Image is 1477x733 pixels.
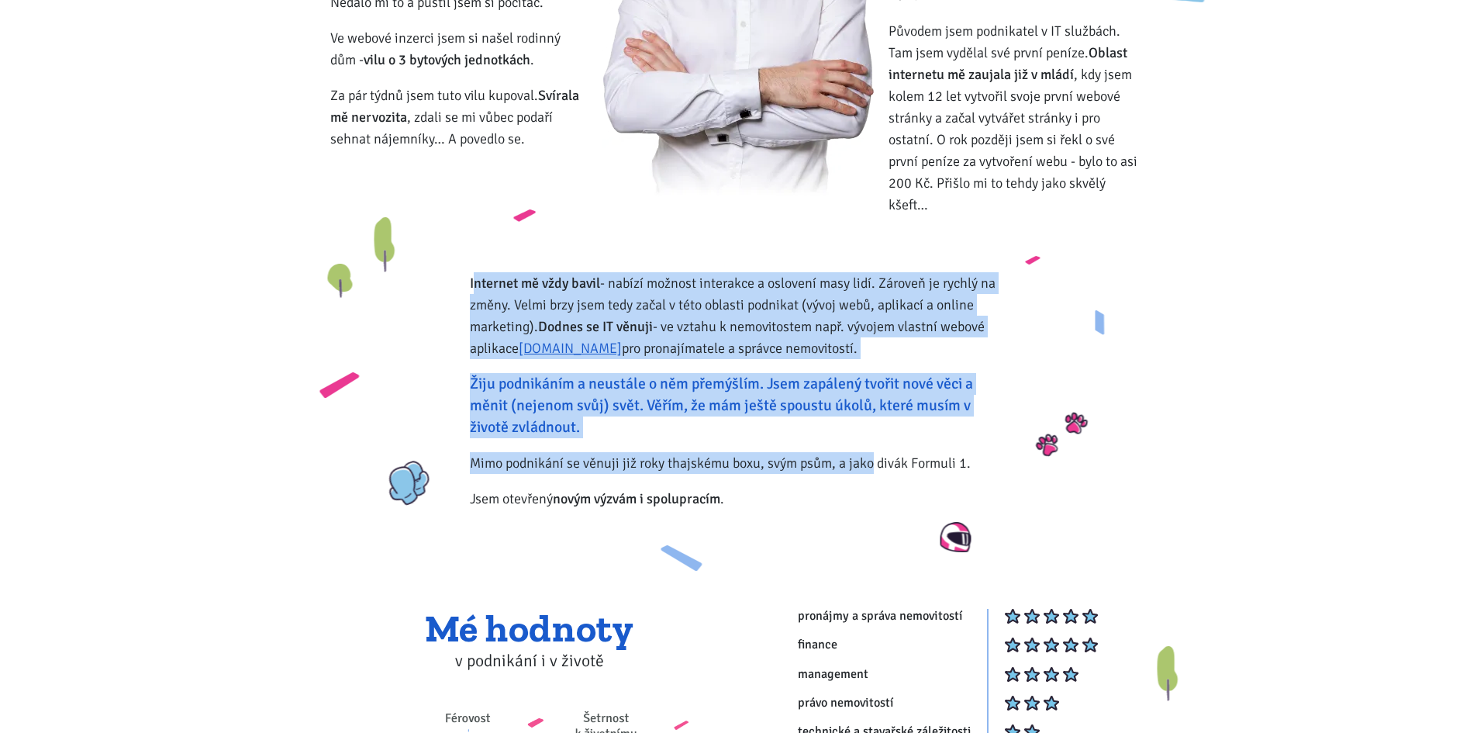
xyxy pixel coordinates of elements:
p: Původem jsem podnikatel v IT službách. Tam jsem vydělal své první peníze. , kdy jsem kolem 12 let... [889,20,1147,216]
td: právo nemovitostí [797,695,986,724]
p: v podnikání i v životě [330,650,728,672]
p: Jsem otevřený . [470,488,1007,510]
strong: Internet mě vždy bavil [470,275,600,292]
strong: Dodnes se IT věnuji [538,318,653,335]
p: Ve webové inzerci jsem si našel rodinný dům - . [330,27,588,71]
h2: Mé hodnoty [330,608,728,650]
td: management [797,666,986,695]
p: Mimo podnikání se věnuji již roky thajskému boxu, svým psům, a jako divák Formuli 1. [470,452,1007,474]
td: finance [797,637,986,666]
a: [DOMAIN_NAME] [519,340,622,357]
strong: novým výzvám i spolupracím [553,490,720,507]
p: Žiju podnikáním a neustále o něm přemýšlím. Jsem zapálený tvořit nové věci a měnit (nejenom svůj)... [470,373,1007,438]
p: Za pár týdnů jsem tuto vilu kupoval. , zdali se mi vůbec podaří sehnat nájemníky… A povedlo se. [330,85,588,150]
strong: vilu o 3 bytových jednotkách [364,51,530,68]
p: - nabízí možnost interakce a oslovení masy lidí. Zároveň je rychlý na změny. Velmi brzy jsem tedy... [470,272,1007,359]
td: pronájmy a správa nemovitostí [797,608,986,637]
